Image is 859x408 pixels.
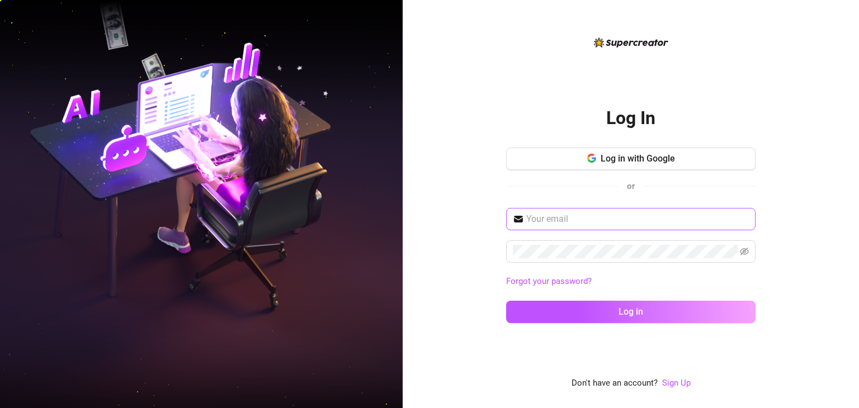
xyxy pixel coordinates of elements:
a: Sign Up [662,378,691,388]
span: eye-invisible [740,247,749,256]
input: Your email [526,212,749,226]
button: Log in with Google [506,148,756,170]
a: Sign Up [662,377,691,390]
h2: Log In [606,107,655,130]
span: Don't have an account? [572,377,658,390]
span: Log in with Google [601,153,675,164]
a: Forgot your password? [506,275,756,288]
a: Forgot your password? [506,276,592,286]
span: Log in [619,306,643,317]
img: logo-BBDzfeDw.svg [594,37,668,48]
button: Log in [506,301,756,323]
span: or [627,181,635,191]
